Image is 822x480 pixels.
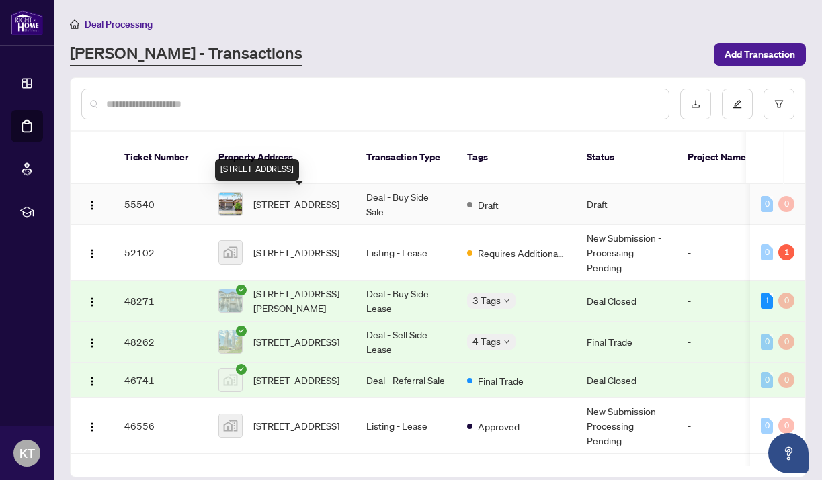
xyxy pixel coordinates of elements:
[503,297,510,304] span: down
[356,322,456,363] td: Deal - Sell Side Lease
[81,242,103,263] button: Logo
[472,334,501,349] span: 4 Tags
[81,193,103,215] button: Logo
[680,89,711,119] button: download
[761,418,773,434] div: 0
[81,331,103,352] button: Logo
[219,330,242,353] img: thumbnail-img
[215,159,299,181] div: [STREET_ADDRESS]
[761,196,773,212] div: 0
[356,363,456,398] td: Deal - Referral Sale
[70,42,302,66] a: [PERSON_NAME] - Transactions
[219,241,242,264] img: thumbnail-img
[236,364,247,375] span: check-circle
[576,363,677,398] td: Deal Closed
[253,418,339,433] span: [STREET_ADDRESS]
[219,193,242,215] img: thumbnail-img
[219,414,242,437] img: thumbnail-img
[774,99,784,109] span: filter
[70,19,79,29] span: home
[87,297,97,307] img: Logo
[114,322,208,363] td: 48262
[576,184,677,225] td: Draft
[761,293,773,309] div: 1
[87,338,97,348] img: Logo
[691,99,700,109] span: download
[253,373,339,387] span: [STREET_ADDRESS]
[714,43,806,66] button: Add Transaction
[356,225,456,281] td: Listing - Lease
[114,225,208,281] td: 52102
[114,281,208,322] td: 48271
[114,184,208,225] td: 55540
[208,132,356,184] th: Property Address
[503,338,510,345] span: down
[253,245,339,260] span: [STREET_ADDRESS]
[478,246,565,260] span: Requires Additional Docs
[472,293,501,308] span: 3 Tags
[114,398,208,454] td: 46556
[778,372,794,388] div: 0
[677,322,757,363] td: -
[778,196,794,212] div: 0
[761,244,773,260] div: 0
[778,244,794,260] div: 1
[761,334,773,350] div: 0
[114,132,208,184] th: Ticket Number
[356,281,456,322] td: Deal - Buy Side Lease
[677,225,757,281] td: -
[576,398,677,454] td: New Submission - Processing Pending
[85,18,153,30] span: Deal Processing
[236,285,247,295] span: check-circle
[768,433,809,473] button: Open asap
[778,418,794,434] div: 0
[478,197,499,212] span: Draft
[236,326,247,336] span: check-circle
[478,373,524,388] span: Final Trade
[576,322,677,363] td: Final Trade
[356,398,456,454] td: Listing - Lease
[764,89,794,119] button: filter
[725,44,795,65] span: Add Transaction
[356,132,456,184] th: Transaction Type
[81,369,103,391] button: Logo
[219,289,242,312] img: thumbnail-img
[761,372,773,388] div: 0
[576,225,677,281] td: New Submission - Processing Pending
[114,363,208,398] td: 46741
[456,132,576,184] th: Tags
[677,132,757,184] th: Project Name
[81,290,103,311] button: Logo
[722,89,753,119] button: edit
[253,334,339,349] span: [STREET_ADDRESS]
[576,132,677,184] th: Status
[733,99,742,109] span: edit
[253,286,345,316] span: [STREET_ADDRESS][PERSON_NAME]
[87,200,97,211] img: Logo
[253,197,339,211] span: [STREET_ADDRESS]
[576,281,677,322] td: Deal Closed
[677,398,757,454] td: -
[11,10,43,35] img: logo
[87,248,97,259] img: Logo
[81,415,103,436] button: Logo
[677,281,757,322] td: -
[19,444,35,463] span: KT
[778,293,794,309] div: 0
[87,376,97,387] img: Logo
[778,334,794,350] div: 0
[478,419,520,434] span: Approved
[356,184,456,225] td: Deal - Buy Side Sale
[677,184,757,225] td: -
[677,363,757,398] td: -
[219,369,242,391] img: thumbnail-img
[87,422,97,432] img: Logo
